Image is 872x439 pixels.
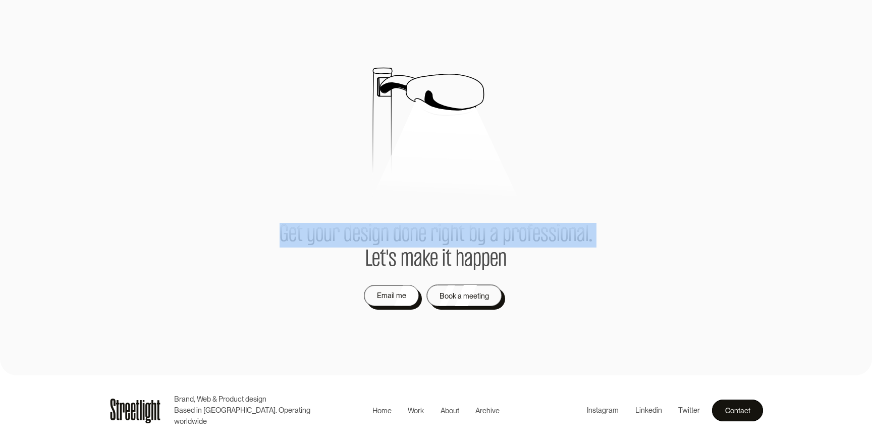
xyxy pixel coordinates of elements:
a: Contact [712,400,763,421]
div: Linkedin [635,405,662,416]
div: Home [372,406,392,417]
p: Based in [GEOGRAPHIC_DATA]. Operating worldwide [174,405,325,427]
div: Instagram [587,405,619,416]
div: About [441,406,459,417]
div: Contact [725,405,750,417]
a: Linkedin [627,403,670,418]
a: Work [400,404,432,419]
a: Email me [364,285,419,307]
div: Twitter [678,405,700,416]
a: Instagram [579,403,627,418]
a: About [432,404,467,419]
div: Email me [377,290,406,302]
div: Book a meeting [440,289,489,302]
a: Home [364,404,400,419]
a: Twitter [670,403,708,418]
div: Work [408,406,424,417]
a: Archive [467,404,508,419]
div: Archive [475,406,500,417]
a: Book a meeting [427,285,502,306]
p: Brand, Web & Product design [174,394,325,405]
p: Get your design done right by a professional. Let's make it happen [280,223,592,272]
